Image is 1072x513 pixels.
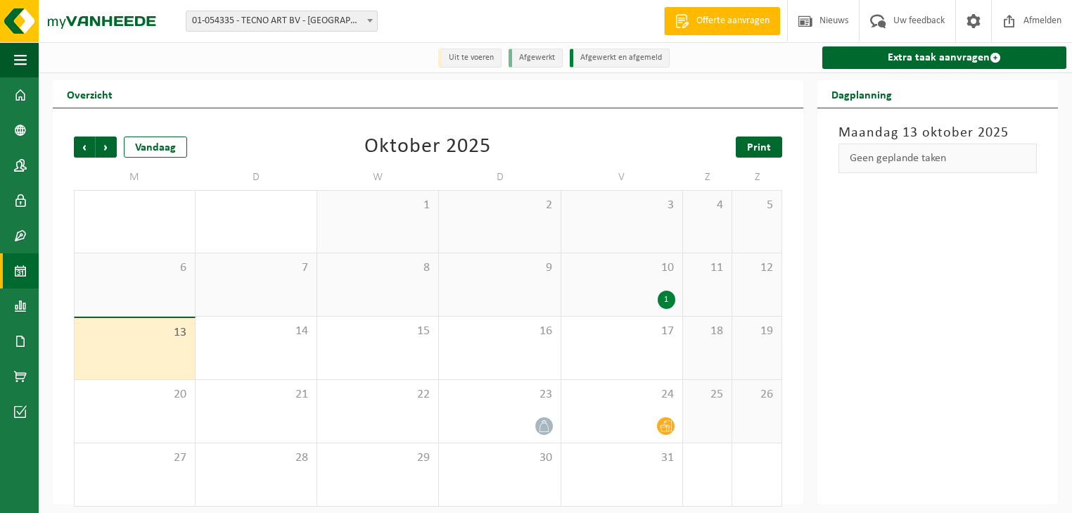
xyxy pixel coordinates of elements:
[739,387,774,403] span: 26
[568,198,675,213] span: 3
[74,165,196,190] td: M
[203,450,310,466] span: 28
[664,7,780,35] a: Offerte aanvragen
[690,260,725,276] span: 11
[446,450,553,466] span: 30
[203,324,310,339] span: 14
[817,80,906,108] h2: Dagplanning
[509,49,563,68] li: Afgewerkt
[324,324,431,339] span: 15
[568,387,675,403] span: 24
[690,387,725,403] span: 25
[446,260,553,276] span: 9
[568,260,675,276] span: 10
[838,144,1037,173] div: Geen geplande taken
[446,198,553,213] span: 2
[324,260,431,276] span: 8
[739,324,774,339] span: 19
[317,165,439,190] td: W
[568,324,675,339] span: 17
[82,450,188,466] span: 27
[690,198,725,213] span: 4
[82,325,188,341] span: 13
[739,198,774,213] span: 5
[203,260,310,276] span: 7
[739,260,774,276] span: 12
[736,137,782,158] a: Print
[690,324,725,339] span: 18
[74,137,95,158] span: Vorige
[732,165,782,190] td: Z
[186,11,377,31] span: 01-054335 - TECNO ART BV - KALMTHOUT
[324,198,431,213] span: 1
[838,122,1037,144] h3: Maandag 13 oktober 2025
[822,46,1066,69] a: Extra taak aanvragen
[658,291,675,309] div: 1
[82,260,188,276] span: 6
[747,142,771,153] span: Print
[324,450,431,466] span: 29
[82,387,188,403] span: 20
[186,11,378,32] span: 01-054335 - TECNO ART BV - KALMTHOUT
[693,14,773,28] span: Offerte aanvragen
[53,80,127,108] h2: Overzicht
[568,450,675,466] span: 31
[364,137,491,158] div: Oktober 2025
[124,137,187,158] div: Vandaag
[683,165,732,190] td: Z
[561,165,683,190] td: V
[570,49,670,68] li: Afgewerkt en afgemeld
[438,49,502,68] li: Uit te voeren
[196,165,317,190] td: D
[446,387,553,403] span: 23
[324,387,431,403] span: 22
[446,324,553,339] span: 16
[439,165,561,190] td: D
[96,137,117,158] span: Volgende
[203,387,310,403] span: 21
